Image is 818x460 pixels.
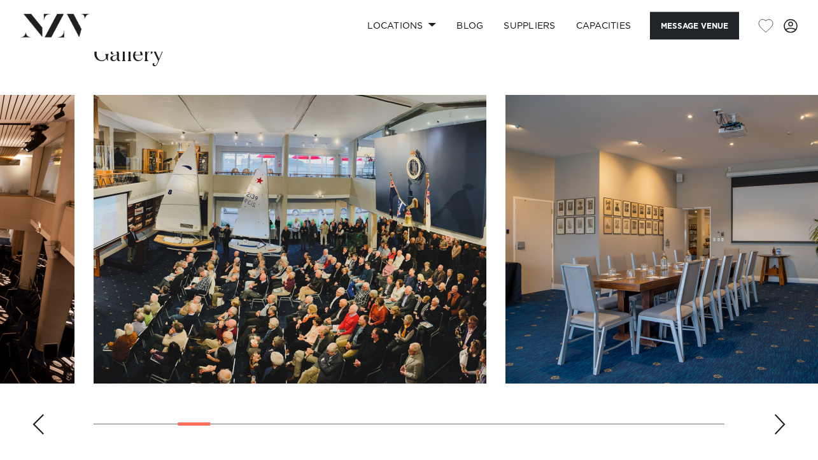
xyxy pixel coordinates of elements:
[94,41,164,69] h2: Gallery
[566,12,642,40] a: Capacities
[650,12,739,40] button: Message Venue
[357,12,446,40] a: Locations
[446,12,493,40] a: BLOG
[94,95,486,384] swiper-slide: 5 / 30
[493,12,565,40] a: SUPPLIERS
[20,14,90,37] img: nzv-logo.png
